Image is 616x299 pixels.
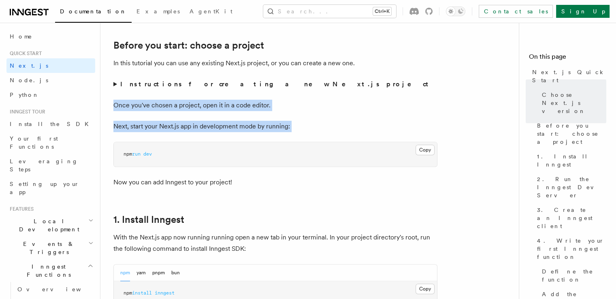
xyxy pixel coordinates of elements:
p: With the Next.js app now running running open a new tab in your terminal. In your project directo... [113,232,437,254]
a: Next.js [6,58,95,73]
span: Local Development [6,217,88,233]
a: Node.js [6,73,95,88]
span: Events & Triggers [6,240,88,256]
a: Python [6,88,95,102]
a: Install the SDK [6,117,95,131]
a: AgentKit [185,2,237,22]
div: Domain: [DOMAIN_NAME] [21,21,89,28]
button: pnpm [152,265,165,281]
a: Next.js Quick Start [529,65,606,88]
p: Next, start your Next.js app in development mode by running: [113,121,437,132]
a: Documentation [55,2,132,23]
span: npm [124,290,132,296]
span: 4. Write your first Inngest function [537,237,606,261]
a: Choose Next.js version [539,88,606,118]
span: Next.js [10,62,48,69]
span: Overview [17,286,101,293]
span: Inngest tour [6,109,45,115]
a: Define the function [539,264,606,287]
span: inngest [155,290,175,296]
a: Examples [132,2,185,22]
a: Leveraging Steps [6,154,95,177]
h4: On this page [529,52,606,65]
span: Quick start [6,50,42,57]
span: Inngest Functions [6,263,87,279]
img: tab_keywords_by_traffic_grey.svg [81,47,87,53]
div: Keywords by Traffic [90,48,136,53]
a: 2. Run the Inngest Dev Server [534,172,606,203]
div: Domain Overview [31,48,72,53]
button: Inngest Functions [6,259,95,282]
a: Sign Up [556,5,610,18]
span: Define the function [542,267,606,284]
img: tab_domain_overview_orange.svg [22,47,28,53]
button: Events & Triggers [6,237,95,259]
span: Examples [136,8,180,15]
span: run [132,151,141,157]
p: Now you can add Inngest to your project! [113,177,437,188]
kbd: Ctrl+K [373,7,391,15]
button: npm [120,265,130,281]
a: 1. Install Inngest [534,149,606,172]
span: install [132,290,152,296]
span: Choose Next.js version [542,91,606,115]
span: Home [10,32,32,41]
span: Install the SDK [10,121,94,127]
span: npm [124,151,132,157]
img: website_grey.svg [13,21,19,28]
span: Documentation [60,8,127,15]
a: Setting up your app [6,177,95,199]
a: 1. Install Inngest [113,214,184,225]
span: Your first Functions [10,135,58,150]
button: Search...Ctrl+K [263,5,396,18]
button: Local Development [6,214,95,237]
span: Node.js [10,77,48,83]
span: Next.js Quick Start [532,68,606,84]
button: Copy [416,145,435,155]
span: 1. Install Inngest [537,152,606,169]
a: 3. Create an Inngest client [534,203,606,233]
button: Copy [416,284,435,294]
span: Features [6,206,34,212]
button: yarn [136,265,146,281]
span: Setting up your app [10,181,79,195]
a: Your first Functions [6,131,95,154]
span: dev [143,151,152,157]
strong: Instructions for creating a new Next.js project [120,80,432,88]
span: Python [10,92,39,98]
span: Leveraging Steps [10,158,78,173]
span: 2. Run the Inngest Dev Server [537,175,606,199]
p: In this tutorial you can use any existing Next.js project, or you can create a new one. [113,58,437,69]
div: v 4.0.25 [23,13,40,19]
img: logo_orange.svg [13,13,19,19]
button: bun [171,265,180,281]
span: 3. Create an Inngest client [537,206,606,230]
a: Before you start: choose a project [534,118,606,149]
a: Contact sales [479,5,553,18]
summary: Instructions for creating a new Next.js project [113,79,437,90]
span: Before you start: choose a project [537,122,606,146]
a: Before you start: choose a project [113,40,264,51]
span: AgentKit [190,8,232,15]
a: Home [6,29,95,44]
a: Overview [14,282,95,297]
p: Once you've chosen a project, open it in a code editor. [113,100,437,111]
button: Toggle dark mode [446,6,465,16]
a: 4. Write your first Inngest function [534,233,606,264]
